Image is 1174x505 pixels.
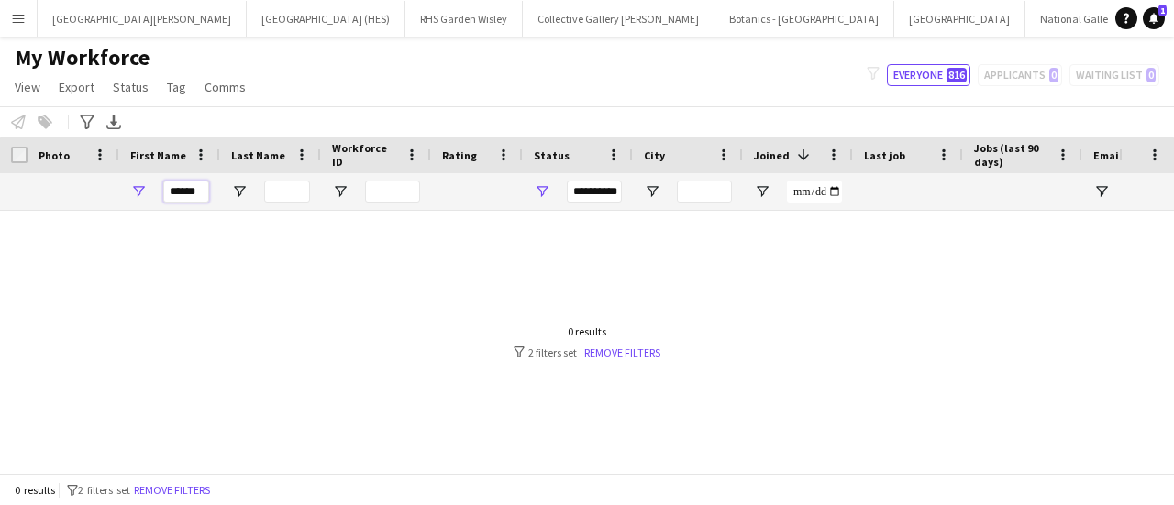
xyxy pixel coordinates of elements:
button: [GEOGRAPHIC_DATA] [894,1,1025,37]
button: Open Filter Menu [130,183,147,200]
input: City Filter Input [677,181,732,203]
span: Comms [205,79,246,95]
span: Rating [442,148,477,162]
button: National Gallery (NG) [1025,1,1157,37]
a: Comms [197,75,253,99]
input: Last Name Filter Input [264,181,310,203]
button: Collective Gallery [PERSON_NAME] [523,1,714,37]
span: Status [113,79,149,95]
span: Last job [864,148,905,162]
input: First Name Filter Input [163,181,209,203]
span: Workforce ID [332,141,398,169]
button: Open Filter Menu [332,183,349,200]
app-action-btn: Export XLSX [103,111,125,133]
button: [GEOGRAPHIC_DATA] (HES) [247,1,405,37]
span: 2 filters set [78,483,130,497]
button: RHS Garden Wisley [405,1,523,37]
button: Open Filter Menu [754,183,770,200]
button: Open Filter Menu [644,183,660,200]
span: Email [1093,148,1123,162]
span: Export [59,79,94,95]
span: 816 [947,68,967,82]
a: Status [105,75,156,99]
a: Remove filters [584,346,660,359]
div: 2 filters set [514,346,660,359]
app-action-btn: Advanced filters [76,111,98,133]
input: Joined Filter Input [787,181,842,203]
span: Tag [167,79,186,95]
span: 1 [1158,5,1167,16]
span: Last Name [231,148,285,162]
button: Botanics - [GEOGRAPHIC_DATA] [714,1,894,37]
span: Jobs (last 90 days) [974,141,1049,169]
a: 1 [1143,7,1165,29]
span: First Name [130,148,186,162]
span: Photo [39,148,70,162]
input: Column with Header Selection [11,147,28,163]
button: [GEOGRAPHIC_DATA][PERSON_NAME] [38,1,247,37]
a: Export [51,75,102,99]
a: Tag [160,75,194,99]
span: City [644,148,665,162]
button: Open Filter Menu [231,183,248,200]
button: Remove filters [130,480,214,500]
button: Open Filter Menu [1093,183,1110,200]
button: Open Filter Menu [534,183,550,200]
span: My Workforce [15,44,150,71]
span: Joined [754,148,790,162]
a: View [7,75,48,99]
input: Workforce ID Filter Input [365,181,420,203]
span: View [15,79,40,95]
div: 0 results [514,324,660,338]
button: Everyone816 [887,64,970,86]
span: Status [534,148,570,162]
